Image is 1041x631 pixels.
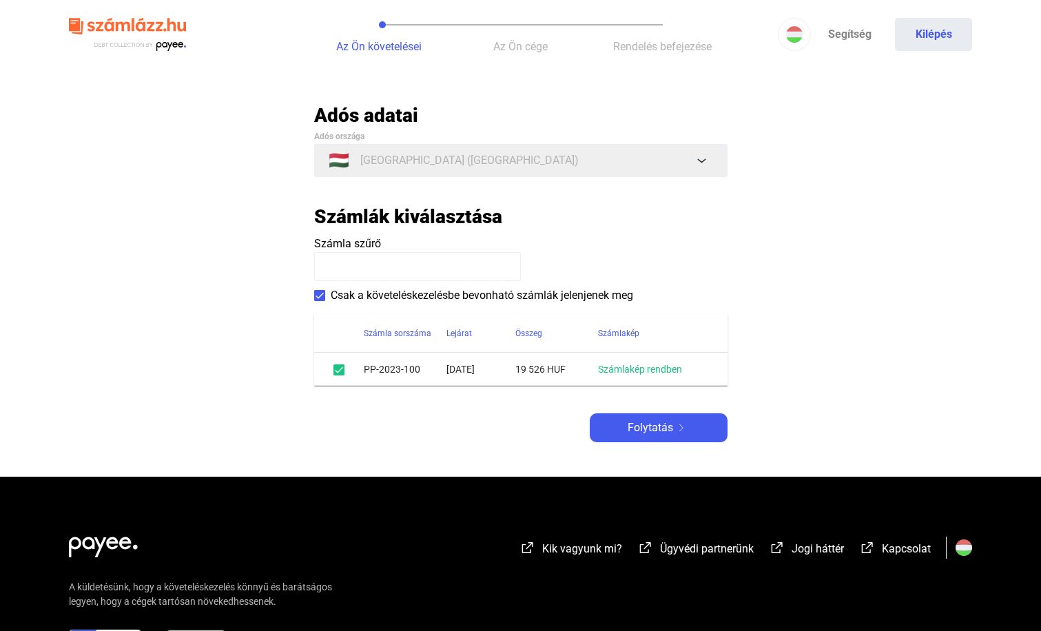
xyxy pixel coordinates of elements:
div: Számlakép [598,325,639,342]
span: Az Ön követelései [336,40,422,53]
td: PP-2023-100 [364,353,446,386]
h2: Adós adatai [314,103,728,127]
span: Jogi háttér [792,542,844,555]
span: Kik vagyunk mi? [542,542,622,555]
div: Lejárat [446,325,472,342]
td: 19 526 HUF [515,353,598,386]
span: Ügyvédi partnerünk [660,542,754,555]
a: Segítség [811,18,888,51]
a: external-link-whiteÜgyvédi partnerünk [637,544,754,557]
img: arrow-right-white [673,424,690,431]
img: HU [786,26,803,43]
button: Folytatásarrow-right-white [590,413,728,442]
img: external-link-white [769,541,785,555]
button: 🇭🇺[GEOGRAPHIC_DATA] ([GEOGRAPHIC_DATA]) [314,144,728,177]
span: Rendelés befejezése [613,40,712,53]
img: external-link-white [859,541,876,555]
button: HU [778,18,811,51]
div: Összeg [515,325,598,342]
img: szamlazzhu-logo [69,12,186,57]
a: Számlakép rendben [598,364,682,375]
a: external-link-whiteJogi háttér [769,544,844,557]
div: Összeg [515,325,542,342]
img: external-link-white [637,541,654,555]
div: Lejárat [446,325,515,342]
span: [GEOGRAPHIC_DATA] ([GEOGRAPHIC_DATA]) [360,152,579,169]
span: Csak a követeléskezelésbe bevonható számlák jelenjenek meg [331,287,633,304]
td: [DATE] [446,353,515,386]
h2: Számlák kiválasztása [314,205,502,229]
span: Számla szűrő [314,237,381,250]
a: external-link-whiteKapcsolat [859,544,931,557]
img: HU.svg [956,539,972,556]
span: Kapcsolat [882,542,931,555]
img: external-link-white [519,541,536,555]
img: white-payee-white-dot.svg [69,529,138,557]
button: Kilépés [895,18,972,51]
span: Adós országa [314,132,364,141]
span: Az Ön cége [493,40,548,53]
div: Számla sorszáma [364,325,431,342]
a: external-link-whiteKik vagyunk mi? [519,544,622,557]
span: 🇭🇺 [329,152,349,169]
div: Számlakép [598,325,711,342]
span: Folytatás [628,420,673,436]
div: Számla sorszáma [364,325,446,342]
